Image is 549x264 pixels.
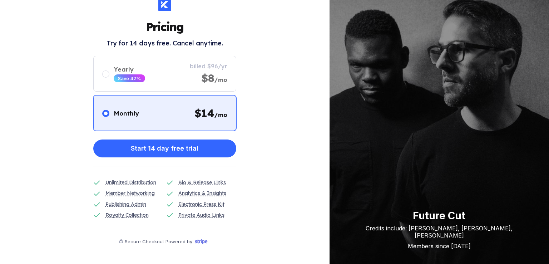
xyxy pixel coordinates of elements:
div: Bio & Release Links [178,179,226,186]
h2: Try for 14 days free. Cancel anytime. [107,39,223,47]
div: Yearly [114,65,145,73]
div: $ 14 [194,106,227,120]
div: Royalty Collection [105,211,149,219]
div: Private Audio Links [178,211,224,219]
div: $8 [201,71,227,85]
span: /mo [214,76,227,83]
button: Start 14 day free trial [93,140,236,157]
div: Start 14 day free trial [131,141,198,156]
div: Credits include: [PERSON_NAME], [PERSON_NAME], [PERSON_NAME] [344,225,535,239]
div: Monthly [114,109,139,117]
h1: Pricing [146,20,183,34]
div: Save 42% [118,75,141,81]
div: Publishing Admin [105,200,146,208]
span: /mo [214,111,227,118]
div: Secure Checkout Powered by [125,239,192,244]
div: billed $96/yr [190,63,227,70]
div: Future Cut [344,210,535,222]
div: Unlimited Distribution [105,179,156,186]
div: Member Networking [105,189,155,197]
div: Analytics & Insights [178,189,226,197]
div: Members since [DATE] [344,243,535,250]
div: Electronic Press Kit [178,200,224,208]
